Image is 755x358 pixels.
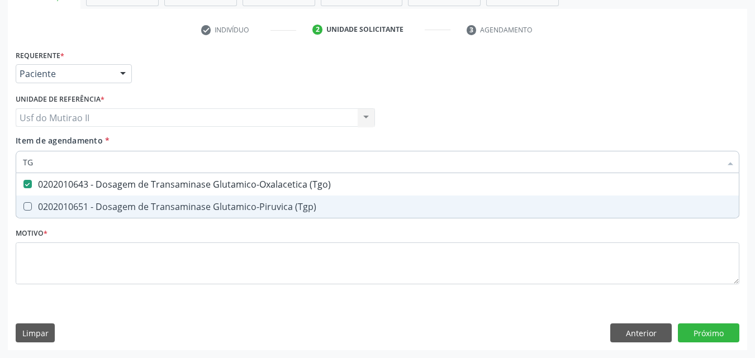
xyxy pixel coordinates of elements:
[312,25,322,35] div: 2
[23,202,732,211] div: 0202010651 - Dosagem de Transaminase Glutamico-Piruvica (Tgp)
[16,135,103,146] span: Item de agendamento
[16,91,105,108] label: Unidade de referência
[678,323,739,342] button: Próximo
[326,25,403,35] div: Unidade solicitante
[23,151,721,173] input: Buscar por procedimentos
[16,225,48,242] label: Motivo
[20,68,109,79] span: Paciente
[23,180,732,189] div: 0202010643 - Dosagem de Transaminase Glutamico-Oxalacetica (Tgo)
[16,47,64,64] label: Requerente
[610,323,672,342] button: Anterior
